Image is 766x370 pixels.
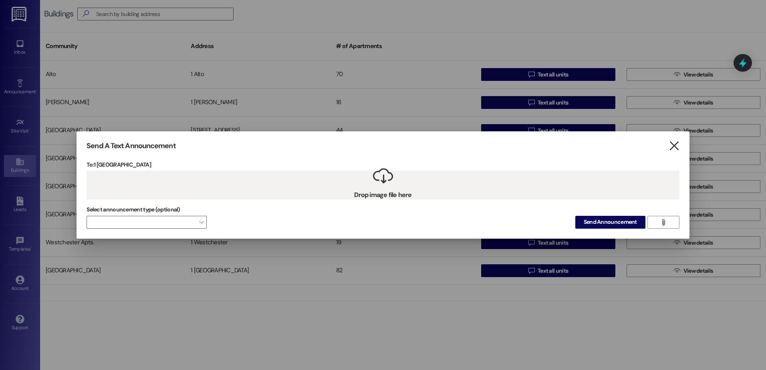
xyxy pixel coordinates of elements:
i:  [660,219,666,225]
h3: Send A Text Announcement [87,141,175,151]
div: Drop image file here [87,171,679,199]
span: Send Announcement [584,218,637,226]
button: Send Announcement [575,216,645,229]
i:  [669,142,679,150]
p: To: 1 [GEOGRAPHIC_DATA] [87,161,679,169]
label: Select announcement type (optional) [87,203,180,216]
